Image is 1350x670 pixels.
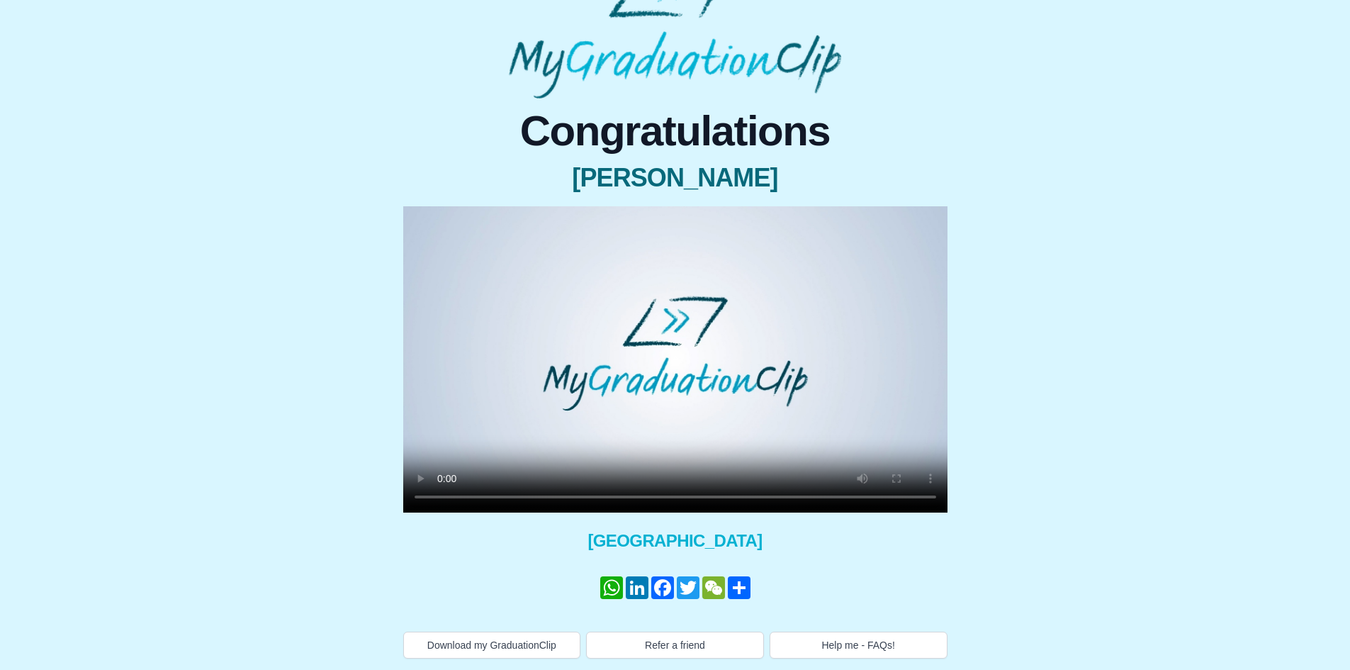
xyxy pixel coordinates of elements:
button: Refer a friend [586,632,764,659]
a: WeChat [701,576,726,599]
button: Download my GraduationClip [403,632,581,659]
a: Twitter [675,576,701,599]
span: [GEOGRAPHIC_DATA] [403,530,947,552]
a: Share [726,576,752,599]
button: Help me - FAQs! [770,632,947,659]
a: WhatsApp [599,576,624,599]
span: [PERSON_NAME] [403,164,947,192]
a: Facebook [650,576,675,599]
span: Congratulations [403,110,947,152]
a: LinkedIn [624,576,650,599]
